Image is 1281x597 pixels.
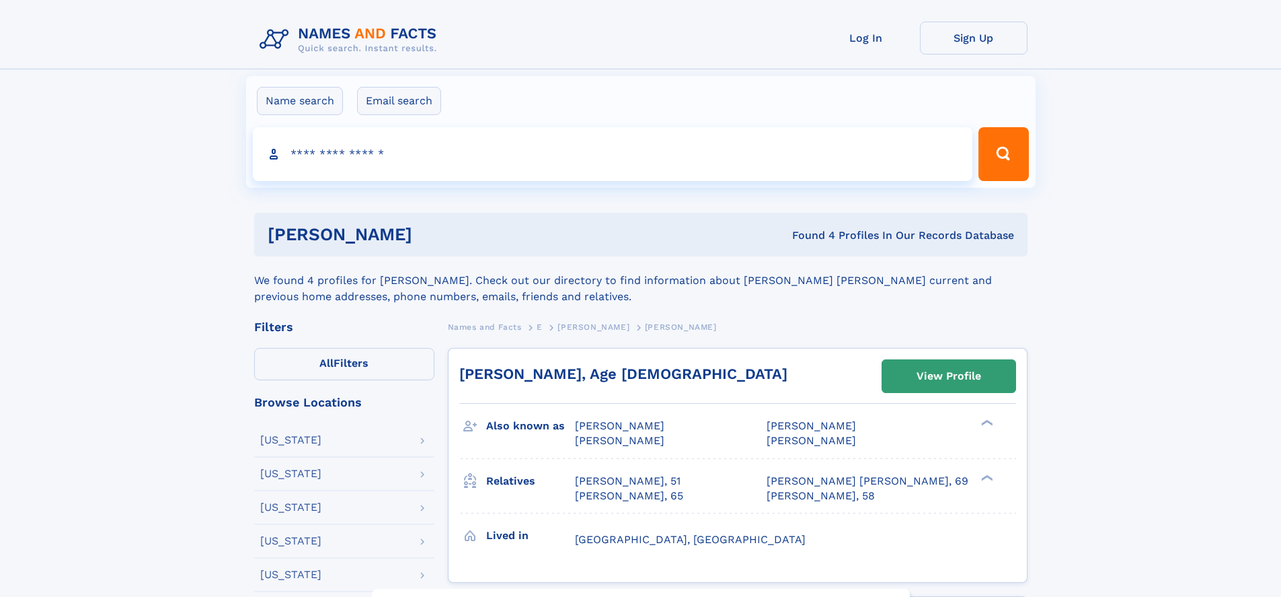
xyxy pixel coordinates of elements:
span: E [537,322,543,332]
a: Names and Facts [448,318,522,335]
h3: Also known as [486,415,575,437]
a: [PERSON_NAME], 51 [575,474,681,489]
span: [PERSON_NAME] [557,322,629,332]
a: [PERSON_NAME] [557,318,629,335]
div: Found 4 Profiles In Our Records Database [602,228,1014,243]
div: We found 4 profiles for [PERSON_NAME]. Check out our directory to find information about [PERSON_... [254,256,1027,305]
a: E [537,318,543,335]
label: Filters [254,348,434,380]
span: [PERSON_NAME] [575,419,664,432]
div: [US_STATE] [260,569,321,580]
button: Search Button [978,127,1028,181]
div: ❯ [978,473,994,482]
a: Log In [812,22,920,55]
h1: [PERSON_NAME] [268,226,603,243]
input: search input [253,127,973,181]
a: [PERSON_NAME], Age [DEMOGRAPHIC_DATA] [459,365,787,382]
div: Browse Locations [254,396,434,409]
span: [GEOGRAPHIC_DATA], [GEOGRAPHIC_DATA] [575,533,806,546]
h3: Lived in [486,524,575,547]
h3: Relatives [486,470,575,493]
span: [PERSON_NAME] [645,322,717,332]
span: [PERSON_NAME] [767,419,856,432]
div: [US_STATE] [260,536,321,547]
div: View Profile [917,361,981,392]
div: Filters [254,321,434,333]
label: Email search [357,87,441,115]
a: Sign Up [920,22,1027,55]
a: [PERSON_NAME], 65 [575,489,683,503]
img: Logo Names and Facts [254,22,448,58]
div: [US_STATE] [260,468,321,479]
div: [US_STATE] [260,435,321,446]
span: [PERSON_NAME] [575,434,664,447]
span: [PERSON_NAME] [767,434,856,447]
div: [US_STATE] [260,502,321,513]
div: ❯ [978,419,994,427]
a: [PERSON_NAME] [PERSON_NAME], 69 [767,474,968,489]
label: Name search [257,87,343,115]
span: All [319,357,334,370]
a: [PERSON_NAME], 58 [767,489,875,503]
a: View Profile [882,360,1015,392]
